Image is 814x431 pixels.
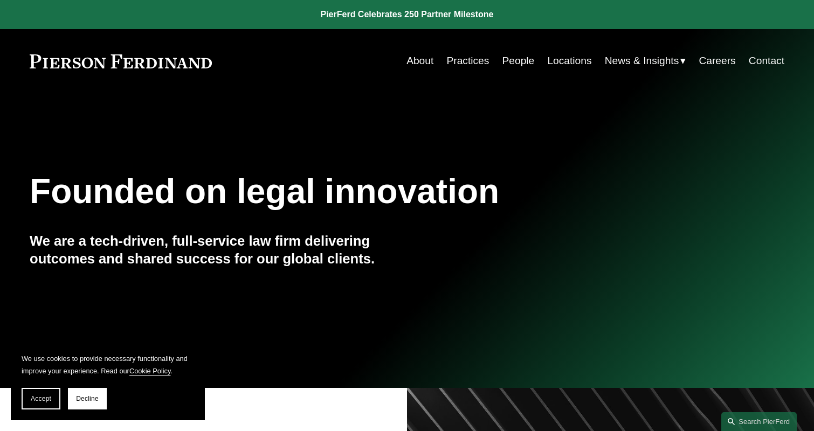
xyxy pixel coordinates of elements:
h4: We are a tech-driven, full-service law firm delivering outcomes and shared success for our global... [30,232,407,267]
section: Cookie banner [11,342,205,420]
span: Accept [31,395,51,402]
span: News & Insights [605,52,679,71]
a: Cookie Policy [129,367,171,375]
h1: Founded on legal innovation [30,172,659,211]
a: Practices [446,51,489,71]
a: Careers [699,51,735,71]
a: folder dropdown [605,51,686,71]
p: We use cookies to provide necessary functionality and improve your experience. Read our . [22,352,194,377]
a: Search this site [721,412,797,431]
a: People [502,51,535,71]
button: Accept [22,388,60,409]
button: Decline [68,388,107,409]
a: About [406,51,433,71]
a: Locations [547,51,591,71]
span: Decline [76,395,99,402]
a: Contact [749,51,784,71]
